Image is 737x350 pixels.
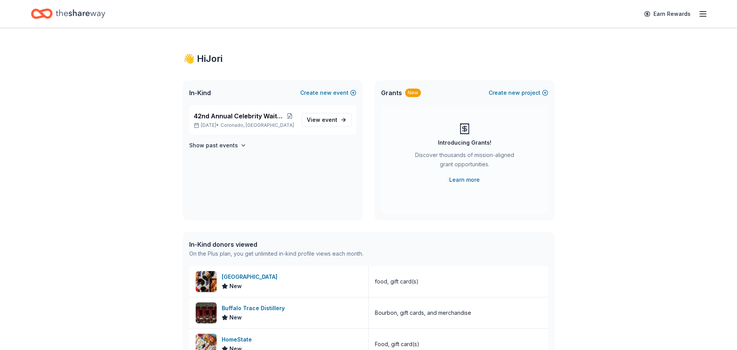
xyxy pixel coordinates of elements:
[322,116,337,123] span: event
[405,89,421,97] div: New
[194,122,296,128] p: [DATE] •
[489,88,548,97] button: Createnewproject
[508,88,520,97] span: new
[194,111,284,121] span: 42nd Annual Celebrity Waiters Luncheon
[229,313,242,322] span: New
[300,88,356,97] button: Createnewevent
[221,122,294,128] span: Coronado, [GEOGRAPHIC_DATA]
[189,240,363,249] div: In-Kind donors viewed
[196,271,217,292] img: Image for North Italia
[375,340,419,349] div: Food, gift card(s)
[183,53,554,65] div: 👋 Hi Jori
[222,272,280,282] div: [GEOGRAPHIC_DATA]
[189,141,246,150] button: Show past events
[196,302,217,323] img: Image for Buffalo Trace Distillery
[320,88,332,97] span: new
[381,88,402,97] span: Grants
[189,249,363,258] div: On the Plus plan, you get unlimited in-kind profile views each month.
[189,141,238,150] h4: Show past events
[229,282,242,291] span: New
[438,138,491,147] div: Introducing Grants!
[189,88,211,97] span: In-Kind
[222,304,288,313] div: Buffalo Trace Distillery
[449,175,480,184] a: Learn more
[640,7,695,21] a: Earn Rewards
[222,335,255,344] div: HomeState
[302,113,352,127] a: View event
[375,308,471,318] div: Bourbon, gift cards, and merchandise
[412,150,517,172] div: Discover thousands of mission-aligned grant opportunities.
[31,5,105,23] a: Home
[375,277,419,286] div: food, gift card(s)
[307,115,337,125] span: View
